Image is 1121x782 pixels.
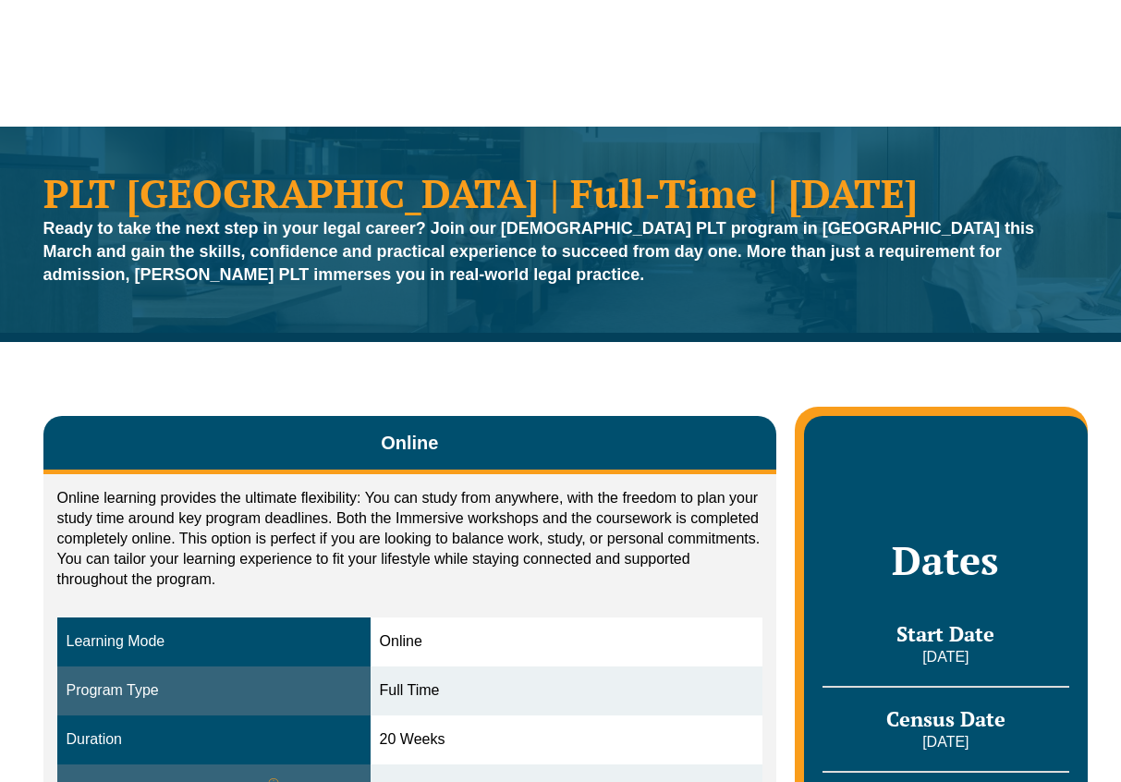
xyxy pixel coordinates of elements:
[67,631,361,653] div: Learning Mode
[822,537,1068,583] h2: Dates
[381,430,438,456] span: Online
[67,680,361,702] div: Program Type
[380,680,754,702] div: Full Time
[896,620,994,647] span: Start Date
[67,729,361,751] div: Duration
[822,732,1068,752] p: [DATE]
[57,488,763,590] p: Online learning provides the ultimate flexibility: You can study from anywhere, with the freedom ...
[380,631,754,653] div: Online
[886,705,1005,732] span: Census Date
[43,173,1078,213] h1: PLT [GEOGRAPHIC_DATA] | Full-Time | [DATE]
[380,729,754,751] div: 20 Weeks
[822,647,1068,667] p: [DATE]
[43,219,1034,284] strong: Ready to take the next step in your legal career? Join our [DEMOGRAPHIC_DATA] PLT program in [GEO...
